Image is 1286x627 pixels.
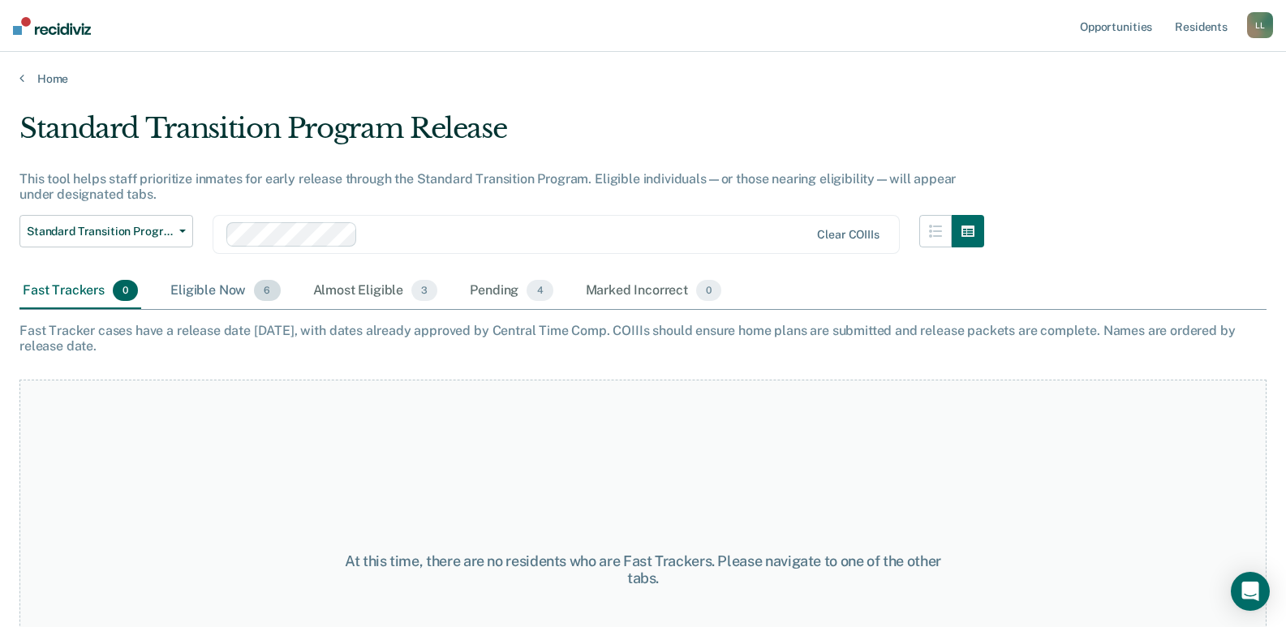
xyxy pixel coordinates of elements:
[19,323,1267,354] div: Fast Tracker cases have a release date [DATE], with dates already approved by Central Time Comp. ...
[583,273,725,309] div: Marked Incorrect0
[27,225,173,238] span: Standard Transition Program Release
[113,280,138,301] span: 0
[13,17,91,35] img: Recidiviz
[19,171,984,202] div: This tool helps staff prioritize inmates for early release through the Standard Transition Progra...
[817,228,879,242] div: Clear COIIIs
[411,280,437,301] span: 3
[1247,12,1273,38] div: L L
[254,280,280,301] span: 6
[19,112,984,158] div: Standard Transition Program Release
[167,273,283,309] div: Eligible Now6
[332,552,955,587] div: At this time, there are no residents who are Fast Trackers. Please navigate to one of the other t...
[1231,572,1270,611] div: Open Intercom Messenger
[310,273,441,309] div: Almost Eligible3
[19,215,193,247] button: Standard Transition Program Release
[19,273,141,309] div: Fast Trackers0
[696,280,721,301] span: 0
[1247,12,1273,38] button: LL
[467,273,556,309] div: Pending4
[527,280,553,301] span: 4
[19,71,1267,86] a: Home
